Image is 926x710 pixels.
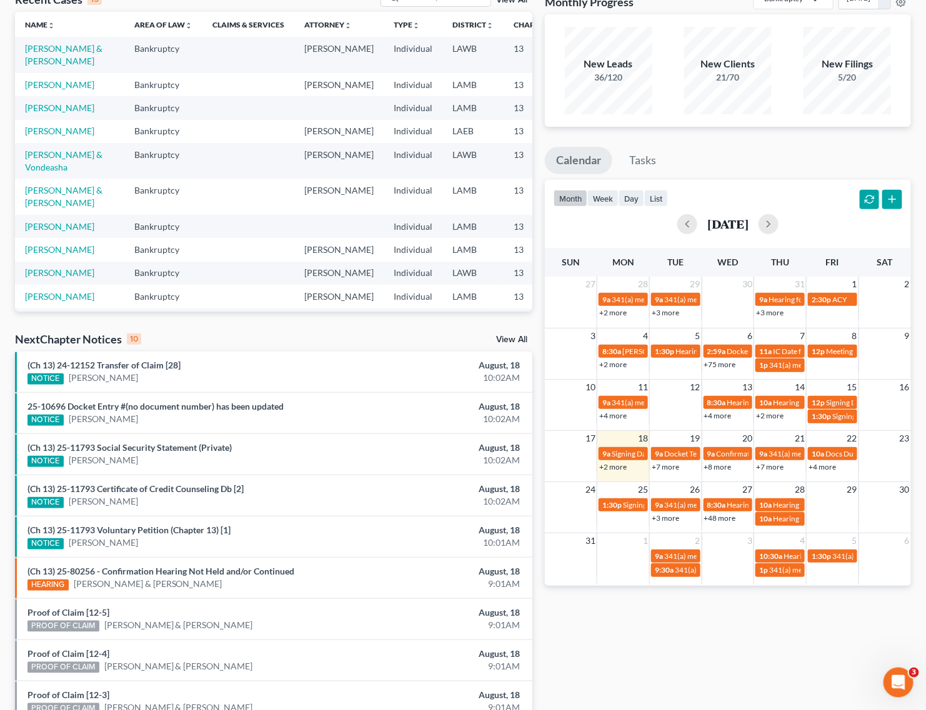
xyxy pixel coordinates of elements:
a: 25-10696 Docket Entry #(no document number) has been updated [27,401,284,412]
span: 2:30p [812,295,831,304]
span: Docket Text: for [PERSON_NAME] & [PERSON_NAME] [727,347,905,356]
div: August, 18 [364,524,520,536]
span: 9a [602,398,610,407]
td: [PERSON_NAME] [294,73,384,96]
a: [PERSON_NAME] [69,495,138,508]
td: LAWB [442,143,504,179]
td: [PERSON_NAME] [294,37,384,72]
span: 12 [689,380,702,395]
span: Mon [612,257,634,267]
a: [PERSON_NAME] [25,244,94,255]
td: 13 [504,73,566,96]
span: 15 [846,380,859,395]
span: [PERSON_NAME] - Trial [622,347,700,356]
td: Bankruptcy [124,143,202,179]
span: 8:30a [602,347,621,356]
a: Calendar [545,147,612,174]
span: 12p [812,398,825,407]
span: 16 [899,380,911,395]
td: 13 [504,262,566,285]
button: week [587,190,619,207]
td: LAMB [442,73,504,96]
a: [PERSON_NAME] & Vondeasha [25,149,102,172]
div: PROOF OF CLAIM [27,621,99,632]
span: 9a [655,551,663,561]
h2: [DATE] [707,217,749,230]
span: 341(a) meeting for [PERSON_NAME] & [PERSON_NAME] [612,295,799,304]
td: 13 [504,120,566,143]
div: August, 18 [364,400,520,413]
span: 24 [584,482,597,497]
td: Individual [384,73,442,96]
span: 10a [759,500,772,510]
span: 5 [694,328,702,343]
span: 27 [741,482,754,497]
td: LAMB [442,179,504,214]
span: 30 [741,277,754,292]
a: (Ch 13) 25-11793 Voluntary Petition (Chapter 13) [1] [27,525,231,535]
span: 6 [746,328,754,343]
span: Docket Text: for [PERSON_NAME] [664,449,776,458]
span: 2 [694,533,702,548]
a: [PERSON_NAME] & [PERSON_NAME] [25,185,102,208]
td: [PERSON_NAME] [294,143,384,179]
span: 1:30p [812,551,831,561]
td: 13 [504,238,566,261]
td: Individual [384,120,442,143]
span: 19 [689,431,702,446]
span: Thu [771,257,789,267]
a: [PERSON_NAME] & [PERSON_NAME] [74,578,222,590]
i: unfold_more [486,22,494,29]
span: 9a [759,449,767,458]
span: 3 [746,533,754,548]
i: unfold_more [185,22,192,29]
span: 9a [655,295,663,304]
td: LAMB [442,215,504,238]
a: +2 more [599,462,627,471]
span: 1:30p [655,347,674,356]
span: 10a [812,449,824,458]
a: [PERSON_NAME] [25,221,94,232]
span: 9a [655,500,663,510]
td: 13 [504,143,566,179]
a: +4 more [809,462,836,471]
td: LAWB [442,262,504,285]
a: Proof of Claim [12-4] [27,648,109,659]
div: August, 18 [364,565,520,578]
span: Wed [718,257,739,267]
td: [PERSON_NAME] [294,238,384,261]
td: Bankruptcy [124,179,202,214]
td: LAMB [442,238,504,261]
span: 1 [642,533,649,548]
span: Sat [877,257,893,267]
span: 25 [637,482,649,497]
div: New Filings [804,57,891,71]
span: 22 [846,431,859,446]
span: Hearing for [PERSON_NAME] [727,500,825,510]
a: [PERSON_NAME] & [PERSON_NAME] [25,43,102,66]
td: Individual [384,37,442,72]
span: 27 [584,277,597,292]
a: [PERSON_NAME] [25,102,94,113]
span: 2:59a [707,347,726,356]
span: 29 [689,277,702,292]
td: [PERSON_NAME] [294,285,384,308]
span: 26 [689,482,702,497]
span: 29 [846,482,859,497]
td: Individual [384,238,442,261]
a: (Ch 13) 25-11793 Certificate of Credit Counseling Db [2] [27,483,244,494]
td: Bankruptcy [124,215,202,238]
span: 4 [799,533,806,548]
span: IC Date for Fields, Wanketa [773,347,861,356]
a: Proof of Claim [12-5] [27,607,109,618]
div: 9:01AM [364,660,520,673]
span: 8:30a [707,398,726,407]
span: 12p [812,347,825,356]
div: August, 18 [364,648,520,660]
td: Bankruptcy [124,238,202,261]
span: 8:30a [707,500,726,510]
i: unfold_more [412,22,420,29]
span: Hearing for [PERSON_NAME] [784,551,881,561]
span: 341(a) meeting for [PERSON_NAME] [664,551,785,561]
i: unfold_more [47,22,55,29]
